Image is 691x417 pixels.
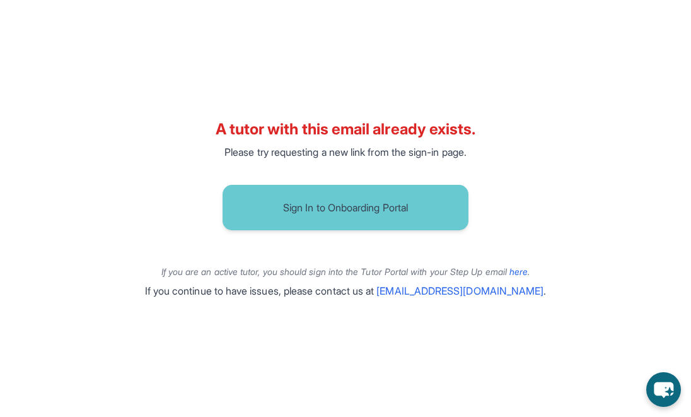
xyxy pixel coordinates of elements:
[646,372,681,407] button: chat-button
[509,266,528,277] a: here
[216,119,476,139] h2: A tutor with this email already exists.
[145,283,547,298] p: If you continue to have issues, please contact us at .
[224,144,467,160] p: Please try requesting a new link from the sign-in page.
[376,285,543,297] a: [EMAIL_ADDRESS][DOMAIN_NAME]
[161,266,530,278] p: If you are an active tutor, you should sign into the Tutor Portal with your Step Up email .
[223,185,468,230] button: Sign In to Onboarding Portal
[212,180,479,235] a: Sign In to Onboarding Portal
